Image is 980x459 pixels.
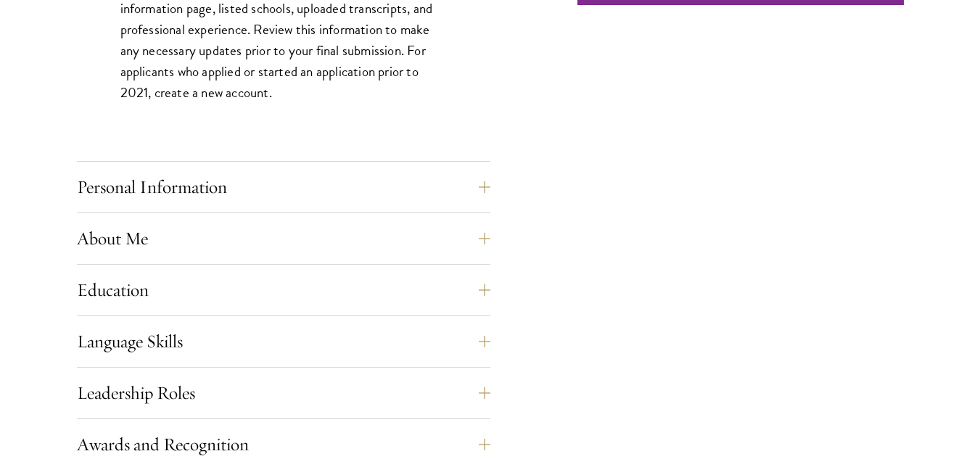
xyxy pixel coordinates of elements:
[77,273,490,307] button: Education
[77,221,490,256] button: About Me
[77,324,490,359] button: Language Skills
[77,376,490,410] button: Leadership Roles
[77,170,490,204] button: Personal Information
